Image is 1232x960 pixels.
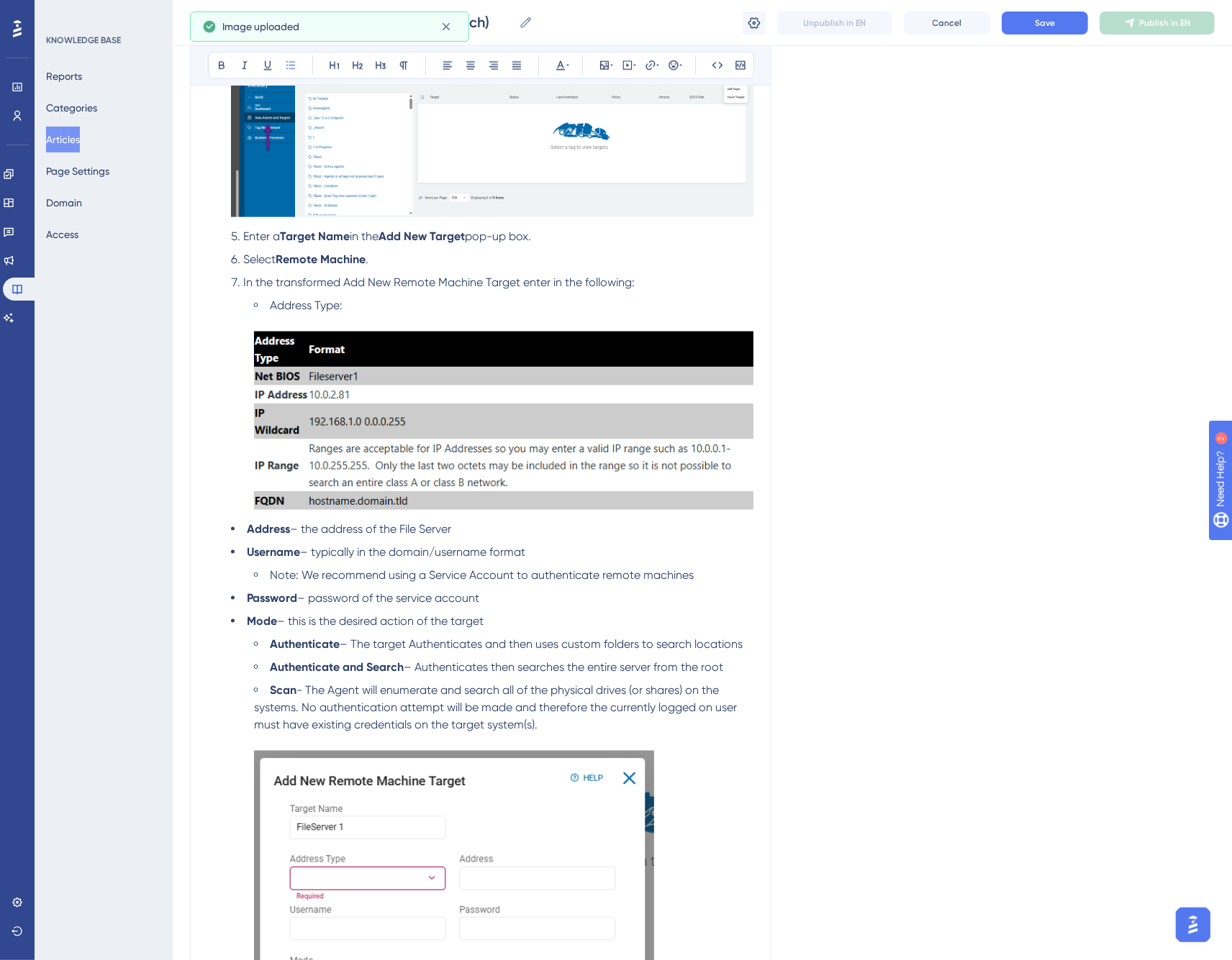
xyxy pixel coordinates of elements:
strong: Authenticate [270,637,340,651]
span: in the [350,229,379,243]
span: – typically in the domain/username format [300,545,525,559]
strong: Remote Machine [276,252,366,266]
strong: Username [247,545,300,559]
span: Image uploaded [222,18,299,35]
span: Cancel [933,17,962,29]
span: Address Type: [270,298,343,312]
span: Publish in EN [1140,17,1191,29]
strong: Add New Target [379,229,465,243]
span: . [366,252,368,266]
strong: Scan [270,683,296,697]
button: Page Settings [46,158,109,184]
div: 2 [99,7,104,19]
span: Select [243,252,276,266]
span: – the address of the File Server [290,522,451,536]
span: Save [1035,17,1055,29]
button: Save [1002,12,1088,35]
strong: Target Name [280,229,350,243]
button: Domain [46,190,82,216]
span: pop-up box. [465,229,531,243]
iframe: UserGuiding AI Assistant Launcher [1172,903,1215,946]
button: Access [46,221,78,247]
button: Cancel [904,12,990,35]
strong: Password [247,591,297,605]
span: – this is the desired action of the target [277,614,484,628]
div: KNOWLEDGE BASE [46,35,121,46]
button: Categories [46,95,97,121]
span: - The Agent will enumerate and search all of the physical drives (or shares) on the systems. No a... [254,683,740,731]
strong: Mode [247,614,277,628]
span: Note: We recommend using a Service Account to authenticate remote machines [270,568,694,582]
button: Unpublish in EN [777,12,892,35]
span: In the transformed Add New Remote Machine Target enter in the following: [243,275,635,289]
button: Publish in EN [1100,12,1215,35]
span: – password of the service account [297,591,479,605]
strong: Authenticate and Search [270,660,404,674]
span: – Authenticates then searches the entire server from the root [404,660,723,674]
span: – The target Authenticates and then uses custom folders to search locations [340,637,743,651]
span: Enter a [243,229,280,243]
button: Reports [46,63,82,89]
button: Articles [46,127,80,152]
span: Need Help? [34,4,90,21]
span: Unpublish in EN [804,17,866,29]
strong: Address [247,522,290,536]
